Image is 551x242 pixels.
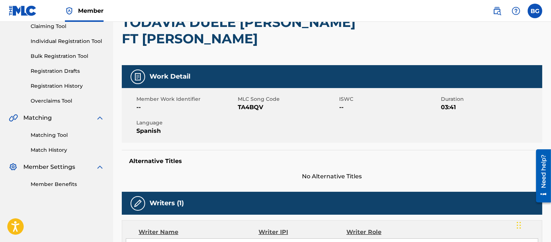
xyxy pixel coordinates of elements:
a: Match History [31,146,104,154]
a: Registration Drafts [31,67,104,75]
span: Member Settings [23,163,75,171]
span: -- [136,103,236,112]
span: Duration [441,95,540,103]
img: Matching [9,114,18,122]
a: Overclaims Tool [31,97,104,105]
img: Writers [133,199,142,208]
span: Language [136,119,236,127]
a: Member Benefits [31,180,104,188]
img: search [493,7,501,15]
span: TA4BQV [238,103,337,112]
img: Work Detail [133,72,142,81]
a: Individual Registration Tool [31,37,104,45]
a: Claiming Tool [31,23,104,30]
div: Widget de chat [515,207,551,242]
span: Spanish [136,127,236,135]
h2: TODAVIA DUELE [PERSON_NAME] FT [PERSON_NAME] [122,14,374,47]
div: Help [509,4,523,18]
div: User Menu [528,4,542,18]
span: Member [78,7,104,15]
span: Matching [23,114,52,122]
a: Bulk Registration Tool [31,52,104,60]
span: MLC Song Code [238,95,337,103]
a: Registration History [31,82,104,90]
div: Writer IPI [259,228,346,237]
span: No Alternative Titles [122,172,542,181]
img: expand [96,114,104,122]
span: 03:41 [441,103,540,112]
img: Top Rightsholder [65,7,74,15]
span: Member Work Identifier [136,95,236,103]
h5: Work Detail [150,72,190,81]
img: MLC Logo [9,5,37,16]
span: -- [339,103,439,112]
a: Matching Tool [31,131,104,139]
img: expand [96,163,104,171]
div: Writer Name [139,228,259,237]
div: Writer Role [346,228,426,237]
h5: Writers (1) [150,199,184,207]
h5: Alternative Titles [129,158,535,165]
iframe: Resource Center [531,147,551,205]
a: Public Search [490,4,504,18]
img: help [512,7,520,15]
div: Arrastrar [517,214,521,236]
img: Member Settings [9,163,18,171]
iframe: Chat Widget [515,207,551,242]
span: ISWC [339,95,439,103]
